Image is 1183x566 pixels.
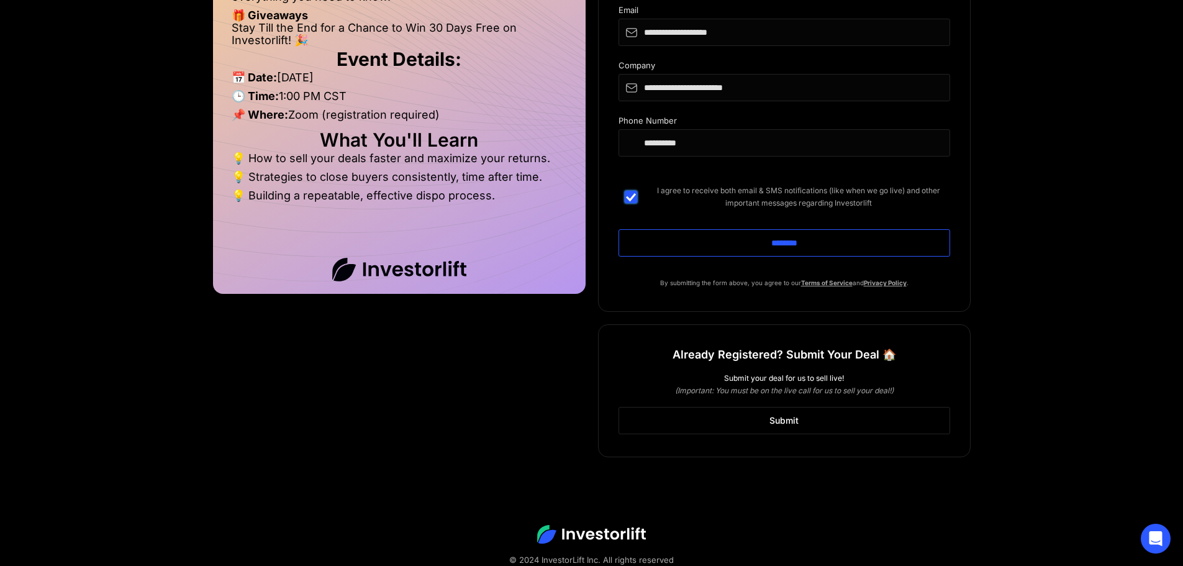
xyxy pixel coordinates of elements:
[864,279,907,286] a: Privacy Policy
[673,344,896,366] h1: Already Registered? Submit Your Deal 🏠
[232,90,567,109] li: 1:00 PM CST
[50,554,1133,566] div: © 2024 InvestorLift Inc. All rights reserved
[801,279,853,286] a: Terms of Service
[647,185,950,209] span: I agree to receive both email & SMS notifications (like when we go live) and other important mess...
[619,6,950,19] div: Email
[232,152,567,171] li: 💡 How to sell your deals faster and maximize your returns.
[232,171,567,189] li: 💡 Strategies to close buyers consistently, time after time.
[232,71,567,90] li: [DATE]
[675,386,894,395] em: (Important: You must be on the live call for us to sell your deal!)
[619,61,950,74] div: Company
[619,407,950,434] a: Submit
[232,109,567,127] li: Zoom (registration required)
[232,71,277,84] strong: 📅 Date:
[619,276,950,289] p: By submitting the form above, you agree to our and .
[232,9,308,22] strong: 🎁 Giveaways
[619,116,950,129] div: Phone Number
[232,108,288,121] strong: 📌 Where:
[232,189,567,202] li: 💡 Building a repeatable, effective dispo process.
[232,22,567,47] li: Stay Till the End for a Chance to Win 30 Days Free on Investorlift! 🎉
[1141,524,1171,554] div: Open Intercom Messenger
[337,48,461,70] strong: Event Details:
[232,134,567,146] h2: What You'll Learn
[232,89,279,103] strong: 🕒 Time:
[619,372,950,385] div: Submit your deal for us to sell live!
